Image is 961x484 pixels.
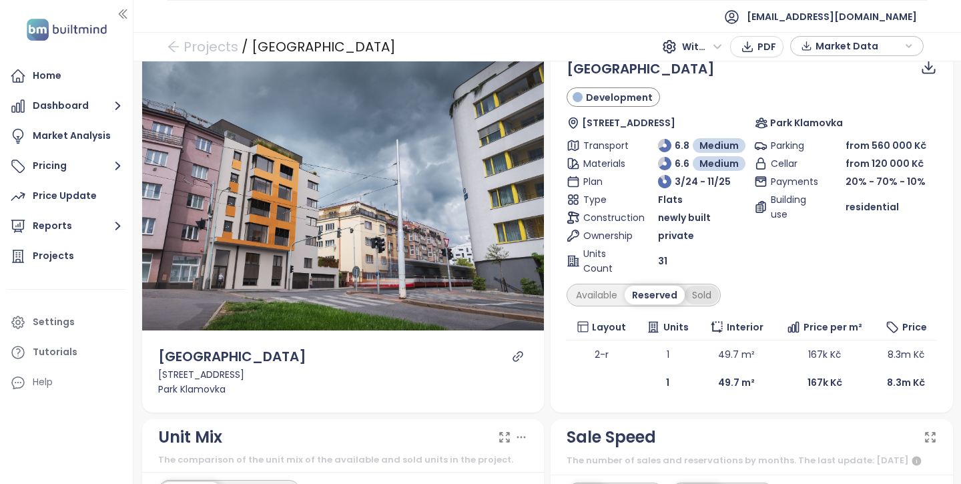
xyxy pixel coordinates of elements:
[33,248,74,264] div: Projects
[730,36,783,57] button: PDF
[846,175,926,188] span: 20% - 70% - 10%
[757,39,776,54] span: PDF
[699,138,739,153] span: Medium
[658,228,694,243] span: private
[33,344,77,360] div: Tutorials
[625,286,685,304] div: Reserved
[666,376,669,389] b: 1
[252,35,396,59] div: [GEOGRAPHIC_DATA]
[512,350,524,362] a: link
[771,156,816,171] span: Cellar
[675,174,731,189] span: 3/24 - 11/25
[658,254,667,268] span: 31
[7,93,126,119] button: Dashboard
[567,425,656,450] div: Sale Speed
[242,35,248,59] div: /
[658,210,711,225] span: newly built
[699,156,739,171] span: Medium
[846,200,899,214] span: residential
[747,1,917,33] span: [EMAIL_ADDRESS][DOMAIN_NAME]
[7,339,126,366] a: Tutorials
[804,320,862,334] span: Price per m²
[592,320,626,334] span: Layout
[887,376,925,389] b: 8.3m Kč
[23,16,111,43] img: logo
[158,346,306,367] div: [GEOGRAPHIC_DATA]
[7,183,126,210] a: Price Update
[158,367,529,382] div: [STREET_ADDRESS]
[33,128,111,144] div: Market Analysis
[808,376,842,389] b: 167k Kč
[582,115,675,130] span: [STREET_ADDRESS]
[637,340,699,369] td: 1
[33,67,61,84] div: Home
[583,246,629,276] span: Units Count
[846,139,926,152] span: from 560 000 Kč
[583,228,629,243] span: Ownership
[33,188,97,204] div: Price Update
[797,36,916,56] div: button
[583,138,629,153] span: Transport
[7,213,126,240] button: Reports
[771,138,816,153] span: Parking
[682,37,722,57] span: With VAT
[158,382,529,397] div: Park Klamovka
[158,453,529,467] div: The comparison of the unit mix of the available and sold units in the project.
[675,156,689,171] span: 6.6
[33,374,53,391] div: Help
[569,286,625,304] div: Available
[33,314,75,330] div: Settings
[7,309,126,336] a: Settings
[167,35,238,59] a: arrow-left Projects
[808,348,841,361] span: 167k Kč
[583,210,629,225] span: Construction
[7,63,126,89] a: Home
[567,453,937,469] div: The number of sales and reservations by months. The last update: [DATE]
[816,36,902,56] span: Market Data
[158,425,222,450] div: Unit Mix
[771,192,816,222] span: Building use
[699,340,774,369] td: 49.7 m²
[7,369,126,396] div: Help
[583,174,629,189] span: Plan
[586,90,653,105] span: Development
[7,153,126,180] button: Pricing
[718,376,755,389] b: 49.7 m²
[727,320,763,334] span: Interior
[7,123,126,150] a: Market Analysis
[658,192,683,207] span: Flats
[675,138,689,153] span: 6.8
[771,174,816,189] span: Payments
[583,192,629,207] span: Type
[770,115,843,130] span: Park Klamovka
[888,348,924,361] span: 8.3m Kč
[902,320,927,334] span: Price
[583,156,629,171] span: Materials
[685,286,719,304] div: Sold
[846,156,924,171] span: from 120 000 Kč
[567,340,637,369] td: 2-r
[7,243,126,270] a: Projects
[567,59,715,78] span: [GEOGRAPHIC_DATA]
[167,40,180,53] span: arrow-left
[663,320,689,334] span: Units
